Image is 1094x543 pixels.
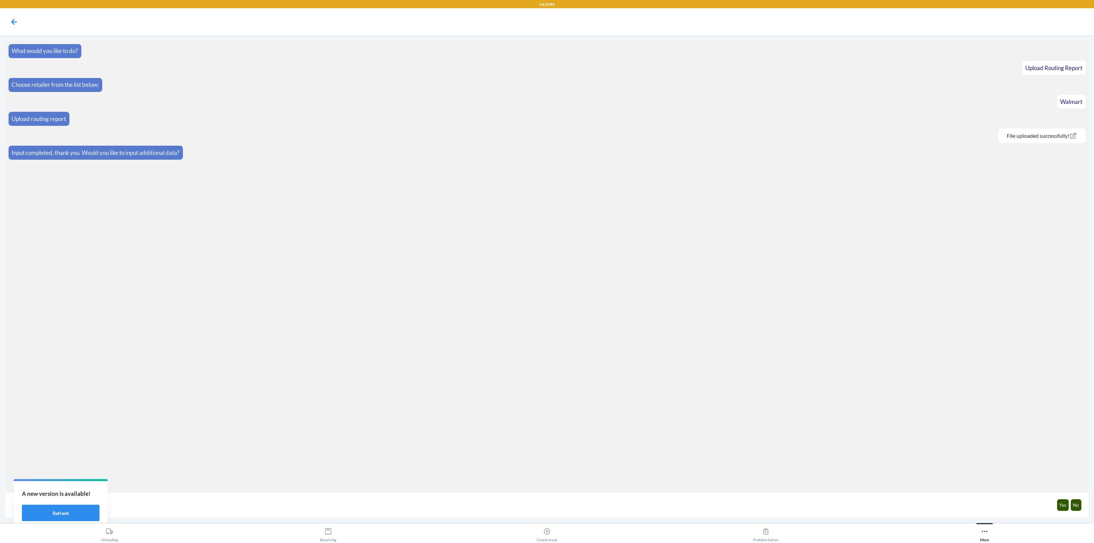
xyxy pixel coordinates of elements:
button: More [875,523,1094,542]
div: Unloading [101,525,118,542]
div: Create Issue [537,525,557,542]
p: Choose retailer from the list below: [12,80,99,89]
div: Problem Solver [753,525,778,542]
button: Create Issue [438,523,656,542]
p: What would you like to do? [12,47,78,55]
button: No [1071,499,1082,511]
a: File uploaded successfully! [1001,132,1082,139]
button: Refresh [22,505,99,521]
span: Walmart [1060,98,1082,105]
div: Receiving [320,525,336,542]
button: Problem Solver [656,523,875,542]
p: LAX1RS [539,1,555,8]
p: Input completed, thank you. Would you like to input additional data? [12,148,179,157]
button: Yes [1057,499,1069,511]
button: Receiving [219,523,438,542]
p: A new version is available! [22,489,99,498]
div: More [980,525,989,542]
span: Upload Routing Report [1025,64,1082,71]
p: Upload routing report [12,115,66,123]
